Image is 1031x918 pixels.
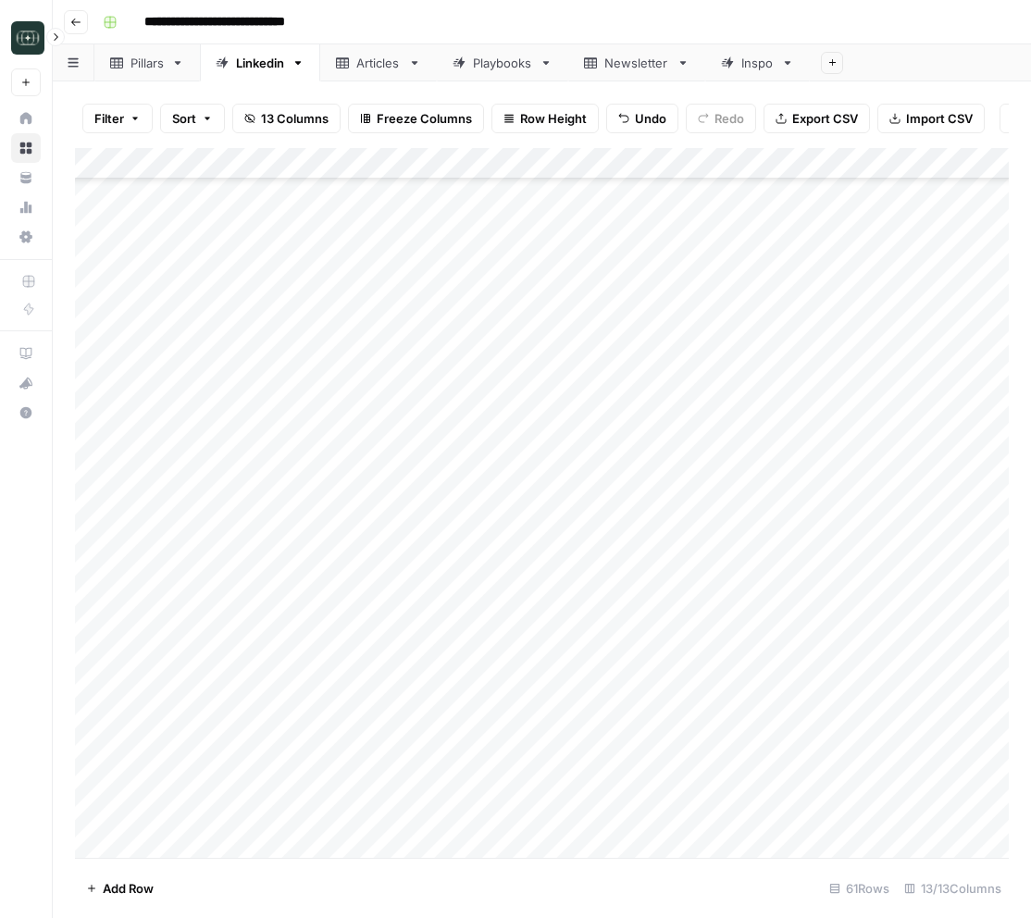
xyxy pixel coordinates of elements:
button: 13 Columns [232,104,341,133]
a: Usage [11,192,41,222]
button: What's new? [11,368,41,398]
a: Articles [320,44,437,81]
a: Settings [11,222,41,252]
button: Import CSV [877,104,985,133]
button: Add Row [75,874,165,903]
span: Filter [94,109,124,128]
div: Pillars [130,54,164,72]
span: Undo [635,109,666,128]
span: Row Height [520,109,587,128]
button: Filter [82,104,153,133]
a: AirOps Academy [11,339,41,368]
img: Catalyst Logo [11,21,44,55]
span: Export CSV [792,109,858,128]
div: 13/13 Columns [897,874,1009,903]
span: Redo [714,109,744,128]
button: Workspace: Catalyst [11,15,41,61]
a: Your Data [11,163,41,192]
button: Sort [160,104,225,133]
div: Articles [356,54,401,72]
button: Row Height [491,104,599,133]
a: Home [11,104,41,133]
span: Import CSV [906,109,973,128]
a: Pillars [94,44,200,81]
button: Redo [686,104,756,133]
div: Newsletter [604,54,669,72]
a: Inspo [705,44,810,81]
div: 61 Rows [822,874,897,903]
a: Newsletter [568,44,705,81]
button: Export CSV [764,104,870,133]
a: Browse [11,133,41,163]
button: Help + Support [11,398,41,428]
div: What's new? [12,369,40,397]
span: Add Row [103,879,154,898]
span: Sort [172,109,196,128]
button: Freeze Columns [348,104,484,133]
span: Freeze Columns [377,109,472,128]
a: Linkedin [200,44,320,81]
button: Undo [606,104,678,133]
span: 13 Columns [261,109,329,128]
a: Playbooks [437,44,568,81]
div: Playbooks [473,54,532,72]
div: Inspo [741,54,774,72]
div: Linkedin [236,54,284,72]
